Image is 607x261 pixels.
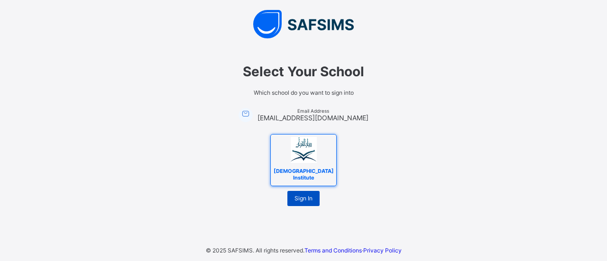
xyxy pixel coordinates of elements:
[171,89,436,96] span: Which school do you want to sign into
[271,165,336,183] span: [DEMOGRAPHIC_DATA] Institute
[206,247,304,254] span: © 2025 SAFSIMS. All rights reserved.
[294,195,313,202] span: Sign In
[304,247,402,254] span: ·
[291,137,317,163] img: Darul Quran Institute
[258,114,368,122] span: [EMAIL_ADDRESS][DOMAIN_NAME]
[363,247,402,254] a: Privacy Policy
[258,108,368,114] span: Email Address
[304,247,362,254] a: Terms and Conditions
[161,10,446,38] img: SAFSIMS Logo
[171,63,436,80] span: Select Your School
